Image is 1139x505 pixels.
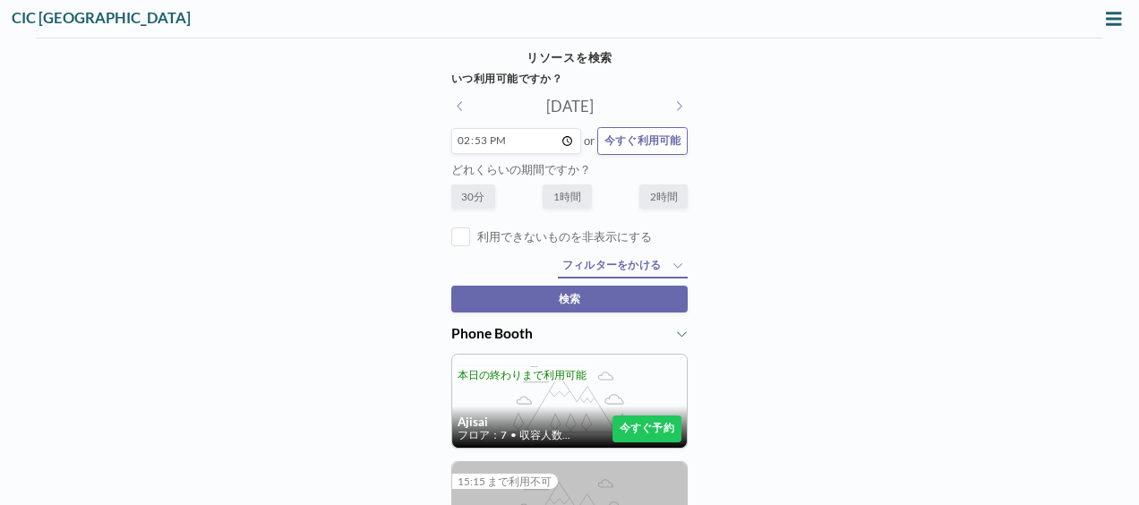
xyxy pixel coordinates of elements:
label: 利用できないものを非表示にする [477,229,652,244]
span: 今すぐ利用可能 [604,134,681,148]
span: • [510,429,517,442]
span: or [584,133,595,149]
label: どれくらいの期間ですか？ [451,162,591,176]
span: Phone Booth [451,325,533,341]
span: 本日の終わりまで利用可能 [458,369,587,381]
span: フロア：7 [458,429,507,442]
button: 検索 [451,286,688,312]
label: 30分 [451,184,495,208]
span: 検索 [559,293,580,306]
label: 1時間 [543,184,591,208]
span: 15:15 まで利用不可 [458,475,552,487]
button: 今すぐ予約 [612,415,681,442]
button: 今すぐ利用可能 [597,127,688,154]
label: 2時間 [639,184,688,208]
h3: CIC [GEOGRAPHIC_DATA] [12,9,1100,28]
span: フィルターをかける [562,259,661,272]
span: 収容人数：1 [519,429,575,442]
h4: リソースを検索 [451,44,688,71]
button: フィルターをかける [558,253,689,278]
h4: Ajisai [458,415,612,430]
